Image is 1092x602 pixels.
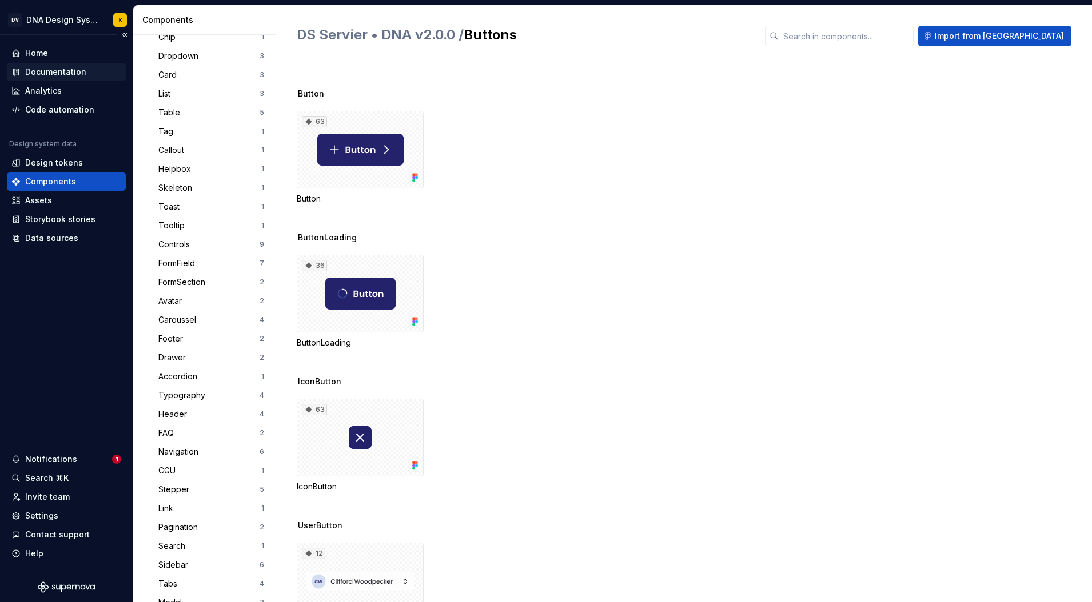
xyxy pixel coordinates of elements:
[154,198,269,216] a: Toast1
[25,214,95,225] div: Storybook stories
[118,15,122,25] div: X
[154,103,269,122] a: Table5
[298,376,341,387] span: IconButton
[158,145,189,156] div: Callout
[261,164,264,174] div: 1
[158,408,192,420] div: Header
[25,66,86,78] div: Documentation
[261,183,264,192] div: 1
[117,27,133,43] button: Collapse sidebar
[154,85,269,103] a: List3
[158,201,184,212] div: Toast
[158,69,181,81] div: Card
[154,311,269,329] a: Caroussel4
[25,104,94,115] div: Code automation
[935,30,1064,42] span: Import from [GEOGRAPHIC_DATA]
[9,139,77,149] div: Design system data
[298,520,342,531] span: UserButton
[779,26,914,46] input: Search in components...
[2,7,130,32] button: DVDNA Design SystemX
[7,450,126,468] button: Notifications1
[7,82,126,100] a: Analytics
[26,14,99,26] div: DNA Design System
[154,141,269,159] a: Callout1
[260,428,264,438] div: 2
[154,537,269,555] a: Search1
[7,191,126,210] a: Assets
[158,258,200,269] div: FormField
[302,404,327,415] div: 63
[297,481,424,492] div: IconButton
[261,33,264,42] div: 1
[154,160,269,178] a: Helpbox1
[7,154,126,172] a: Design tokens
[158,390,210,401] div: Typography
[154,367,269,386] a: Accordion1
[154,405,269,423] a: Header4
[158,521,202,533] div: Pagination
[302,260,327,271] div: 36
[7,507,126,525] a: Settings
[260,296,264,306] div: 2
[298,88,324,99] span: Button
[158,107,185,118] div: Table
[158,314,201,326] div: Caroussel
[154,235,269,254] a: Controls9
[158,50,203,62] div: Dropdown
[154,480,269,499] a: Stepper5
[25,472,69,484] div: Search ⌘K
[154,424,269,442] a: FAQ2
[25,529,90,540] div: Contact support
[158,31,180,43] div: Chip
[158,559,193,571] div: Sidebar
[25,232,78,244] div: Data sources
[154,122,269,141] a: Tag1
[261,504,264,513] div: 1
[260,353,264,362] div: 2
[260,579,264,588] div: 4
[302,116,327,127] div: 63
[297,193,424,204] div: Button
[261,221,264,230] div: 1
[154,292,269,310] a: Avatar2
[7,469,126,487] button: Search ⌘K
[154,575,269,593] a: Tabs4
[158,333,188,344] div: Footer
[7,63,126,81] a: Documentation
[154,518,269,536] a: Pagination2
[25,548,43,559] div: Help
[154,556,269,574] a: Sidebar6
[142,14,271,26] div: Components
[260,240,264,249] div: 9
[7,210,126,228] a: Storybook stories
[7,44,126,62] a: Home
[25,47,48,59] div: Home
[260,447,264,456] div: 6
[260,51,264,61] div: 3
[260,391,264,400] div: 4
[261,541,264,551] div: 1
[154,348,269,367] a: Drawer2
[158,239,194,250] div: Controls
[297,337,424,348] div: ButtonLoading
[260,523,264,532] div: 2
[297,399,424,492] div: 63IconButton
[8,13,22,27] div: DV
[158,88,175,99] div: List
[7,525,126,544] button: Contact support
[112,455,121,464] span: 1
[25,176,76,187] div: Components
[297,26,751,44] h2: Buttons
[158,126,178,137] div: Tag
[25,195,52,206] div: Assets
[260,410,264,419] div: 4
[158,295,186,307] div: Avatar
[7,488,126,506] a: Invite team
[154,254,269,272] a: FormField7
[261,146,264,155] div: 1
[25,157,83,168] div: Design tokens
[260,560,264,569] div: 6
[7,172,126,191] a: Components
[154,179,269,197] a: Skeleton1
[154,47,269,65] a: Dropdown3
